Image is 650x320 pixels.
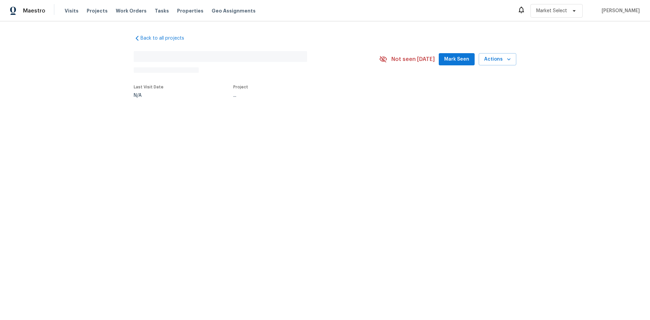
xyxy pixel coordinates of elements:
[233,85,248,89] span: Project
[439,53,475,66] button: Mark Seen
[484,55,511,64] span: Actions
[177,7,203,14] span: Properties
[87,7,108,14] span: Projects
[212,7,256,14] span: Geo Assignments
[23,7,45,14] span: Maestro
[536,7,567,14] span: Market Select
[479,53,516,66] button: Actions
[134,93,164,98] div: N/A
[116,7,147,14] span: Work Orders
[134,35,199,42] a: Back to all projects
[134,85,164,89] span: Last Visit Date
[599,7,640,14] span: [PERSON_NAME]
[391,56,435,63] span: Not seen [DATE]
[155,8,169,13] span: Tasks
[444,55,469,64] span: Mark Seen
[233,93,363,98] div: ...
[65,7,79,14] span: Visits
